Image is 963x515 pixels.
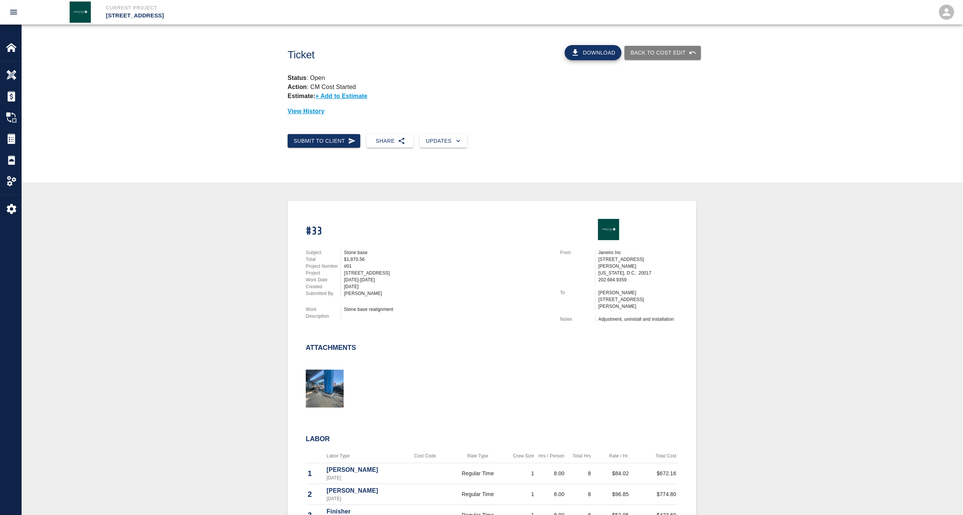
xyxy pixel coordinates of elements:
[593,449,630,463] th: Rate / Hr.
[344,256,551,263] div: $1,870.56
[344,283,551,290] div: [DATE]
[536,449,566,463] th: Hrs / Person
[5,3,23,21] button: open drawer
[288,134,360,148] button: Submit to Client
[306,290,341,297] p: Submitted By
[593,484,630,505] td: $96.85
[306,344,356,352] h2: Attachments
[344,276,551,283] div: [DATE]-[DATE]
[327,465,402,474] p: [PERSON_NAME]
[344,306,551,313] div: Stone base realignment
[70,2,91,23] img: Janeiro Inc
[306,249,341,256] p: Subject
[288,84,307,90] strong: Action
[327,486,402,495] p: [PERSON_NAME]
[509,449,536,463] th: Crew Size
[315,93,367,99] p: + Add to Estimate
[566,449,593,463] th: Total Hrs
[624,46,701,60] button: Back to Cost Edit
[598,219,619,240] img: Janeiro Inc
[106,11,523,20] p: [STREET_ADDRESS]
[565,45,621,60] button: Download
[598,316,678,323] div: Adjustment, uninstall and installation
[288,107,696,116] p: View History
[288,93,315,99] strong: Estimate:
[327,495,402,502] p: [DATE]
[306,306,341,320] p: Work Description
[630,484,678,505] td: $774.80
[288,49,523,61] h1: Ticket
[306,256,341,263] p: Total
[308,488,323,500] p: 2
[446,463,509,484] td: Regular Time
[288,75,306,81] strong: Status
[598,296,678,310] p: [STREET_ADDRESS][PERSON_NAME]
[306,276,341,283] p: Work Date
[509,484,536,505] td: 1
[446,449,509,463] th: Rate Type
[598,249,678,256] p: Janeiro Inc
[106,5,523,11] p: Current Project
[536,463,566,484] td: 8.00
[325,449,404,463] th: Labor Type
[306,370,344,407] img: thumbnail
[308,468,323,479] p: 1
[593,463,630,484] td: $84.02
[288,73,696,83] p: : Open
[420,134,467,148] button: Updates
[366,134,414,148] button: Share
[306,263,341,270] p: Project Number
[344,263,551,270] div: #01
[344,270,551,276] div: [STREET_ADDRESS]
[306,225,551,238] h1: #33
[566,463,593,484] td: 8
[560,289,595,296] p: To
[560,316,595,323] p: Notes
[630,463,678,484] td: $672.16
[306,283,341,290] p: Created
[598,276,678,283] p: 202.684.9359
[560,249,595,256] p: From
[306,435,678,443] h2: Labor
[598,256,678,276] p: [STREET_ADDRESS][PERSON_NAME] [US_STATE], D.C. 20017
[404,449,446,463] th: Cost Code
[598,289,678,296] p: [PERSON_NAME]
[327,474,402,481] p: [DATE]
[630,449,678,463] th: Total Cost
[925,479,963,515] iframe: Chat Widget
[509,463,536,484] td: 1
[344,249,551,256] div: Stone base
[446,484,509,505] td: Regular Time
[306,270,341,276] p: Project
[288,84,356,90] p: : CM Cost Started
[566,484,593,505] td: 8
[536,484,566,505] td: 8.00
[344,290,551,297] div: [PERSON_NAME]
